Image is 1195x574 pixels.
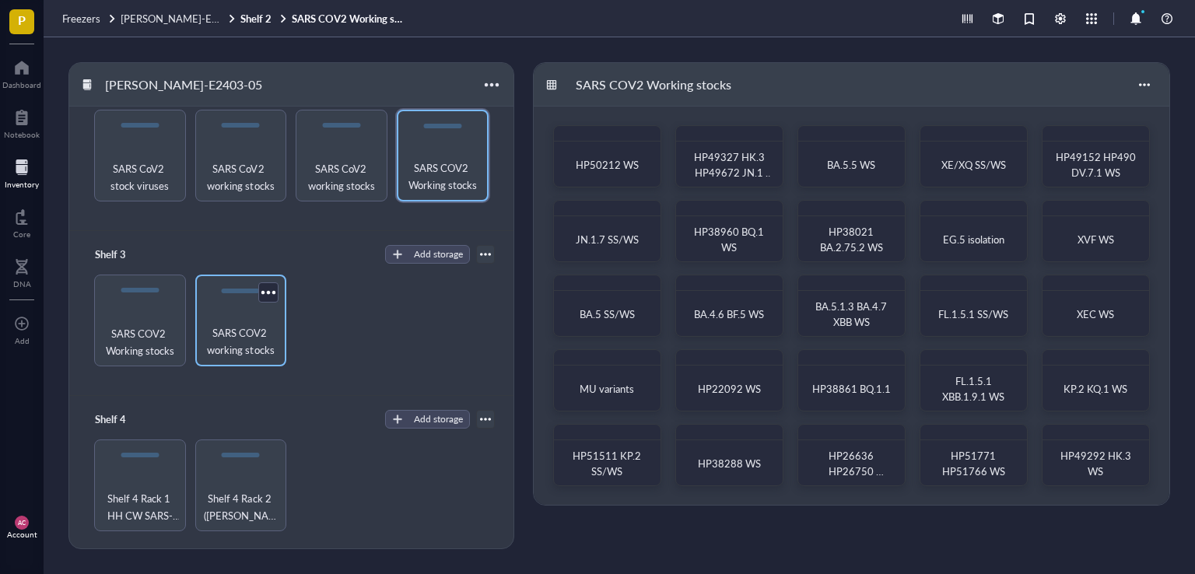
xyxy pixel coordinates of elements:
[5,155,39,189] a: Inventory
[943,232,1004,247] span: EG.5 isolation
[98,72,269,98] div: [PERSON_NAME]-E2403-05
[101,490,179,524] span: Shelf 4 Rack 1 HH CW SARS-CoV-2 Working Stocks
[88,408,181,430] div: Shelf 4
[815,299,889,329] span: BA.5.1.3 BA.4.7 XBB WS
[941,157,1006,172] span: XE/XQ SS/WS
[820,448,885,494] span: HP26636 HP26750 HP26798 WS
[698,456,761,471] span: HP38288 WS
[18,519,26,526] span: AC
[942,373,1004,404] span: FL.1.5.1 XBB.1.9.1 WS
[4,130,40,139] div: Notebook
[203,324,279,359] span: SARS COV2 working stocks
[569,72,738,98] div: SARS COV2 Working stocks
[121,11,253,26] span: [PERSON_NAME]-E2403-05
[5,180,39,189] div: Inventory
[62,11,100,26] span: Freezers
[101,160,179,194] span: SARS CoV2 stock viruses
[385,245,470,264] button: Add storage
[240,12,408,26] a: Shelf 2SARS COV2 Working stocks
[573,448,643,478] span: HP51511 KP.2 SS/WS
[694,306,764,321] span: BA.4.6 BF.5 WS
[13,229,30,239] div: Core
[62,12,117,26] a: Freezers
[576,157,639,172] span: HP50212 WS
[820,224,883,254] span: HP38021 BA.2.75.2 WS
[1078,232,1114,247] span: XVF WS
[13,205,30,239] a: Core
[938,306,1008,321] span: FL.1.5.1 SS/WS
[15,336,30,345] div: Add
[698,381,761,396] span: HP22092 WS
[580,381,634,396] span: MU variants
[202,160,280,194] span: SARS CoV2 working stocks
[2,80,41,89] div: Dashboard
[694,149,774,195] span: HP49327 HK.3 HP49672 JN.1 SS/WS
[303,160,380,194] span: SARS CoV2 working stocks
[101,325,179,359] span: SARS COV2 Working stocks
[576,232,639,247] span: JN.1.7 SS/WS
[580,306,635,321] span: BA.5 SS/WS
[4,105,40,139] a: Notebook
[121,12,237,26] a: [PERSON_NAME]-E2403-05
[202,490,280,524] span: Shelf 4 Rack 2 ([PERSON_NAME]-CoV-2 Experiments)
[13,279,31,289] div: DNA
[1060,448,1134,478] span: HP49292 HK.3 WS
[1077,306,1114,321] span: XEC WS
[1064,381,1127,396] span: KP.2 KQ.1 WS
[18,10,26,30] span: P
[414,247,463,261] div: Add storage
[13,254,31,289] a: DNA
[88,243,181,265] div: Shelf 3
[7,530,37,539] div: Account
[414,412,463,426] div: Add storage
[942,448,1005,478] span: HP51771 HP51766 WS
[827,157,875,172] span: BA.5.5 WS
[2,55,41,89] a: Dashboard
[385,410,470,429] button: Add storage
[405,159,481,194] span: SARS COV2 Working stocks
[812,381,891,396] span: HP38861 BQ.1.1
[694,224,766,254] span: HP38960 BQ.1 WS
[1056,149,1138,180] span: HP49152 HP490 DV.7.1 WS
